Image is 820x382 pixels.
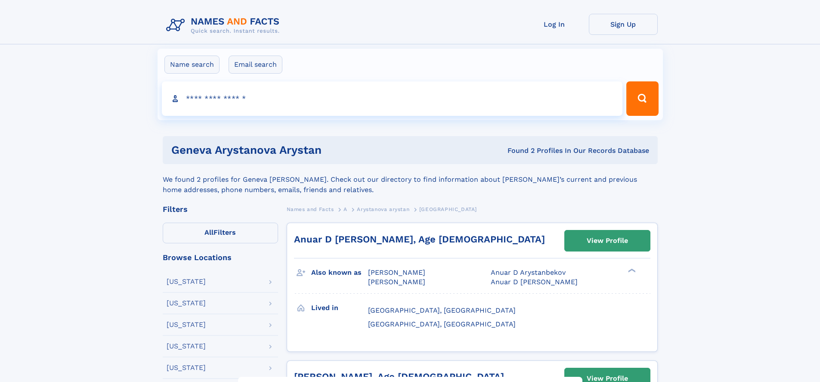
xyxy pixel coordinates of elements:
[162,81,623,116] input: search input
[589,14,658,35] a: Sign Up
[204,228,214,236] span: All
[229,56,282,74] label: Email search
[343,204,347,214] a: A
[343,206,347,212] span: A
[167,343,206,350] div: [US_STATE]
[287,204,334,214] a: Names and Facts
[357,206,409,212] span: Arystanova arystan
[311,265,368,280] h3: Also known as
[368,268,425,276] span: [PERSON_NAME]
[163,205,278,213] div: Filters
[163,223,278,243] label: Filters
[491,278,578,286] span: Anuar D [PERSON_NAME]
[565,230,650,251] a: View Profile
[368,278,425,286] span: [PERSON_NAME]
[520,14,589,35] a: Log In
[368,306,516,314] span: [GEOGRAPHIC_DATA], [GEOGRAPHIC_DATA]
[171,145,415,155] h1: Geneva Arystanova Arystan
[294,234,545,245] a: Anuar D [PERSON_NAME], Age [DEMOGRAPHIC_DATA]
[491,268,566,276] span: Anuar D Arystanbekov
[419,206,477,212] span: [GEOGRAPHIC_DATA]
[415,146,649,155] div: Found 2 Profiles In Our Records Database
[626,268,636,273] div: ❯
[368,320,516,328] span: [GEOGRAPHIC_DATA], [GEOGRAPHIC_DATA]
[357,204,409,214] a: Arystanova arystan
[294,371,504,382] a: [PERSON_NAME], Age [DEMOGRAPHIC_DATA]
[167,300,206,307] div: [US_STATE]
[163,254,278,261] div: Browse Locations
[164,56,220,74] label: Name search
[163,164,658,195] div: We found 2 profiles for Geneva [PERSON_NAME]. Check out our directory to find information about [...
[626,81,658,116] button: Search Button
[167,321,206,328] div: [US_STATE]
[167,278,206,285] div: [US_STATE]
[587,231,628,251] div: View Profile
[311,301,368,315] h3: Lived in
[167,364,206,371] div: [US_STATE]
[163,14,287,37] img: Logo Names and Facts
